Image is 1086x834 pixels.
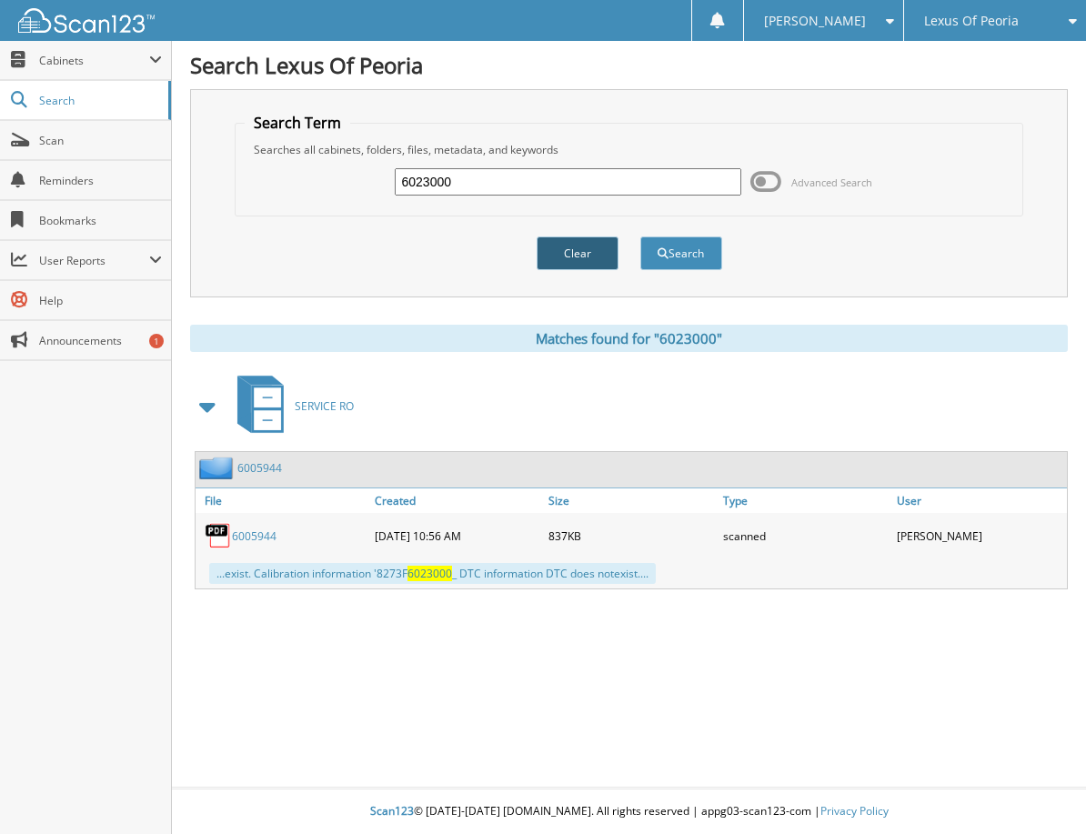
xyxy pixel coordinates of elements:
img: scan123-logo-white.svg [18,8,155,33]
span: Bookmarks [39,213,162,228]
img: folder2.png [199,457,237,479]
legend: Search Term [245,113,350,133]
span: Scan [39,133,162,148]
span: Reminders [39,173,162,188]
a: File [196,488,370,513]
a: Privacy Policy [820,803,889,819]
a: 6005944 [237,460,282,476]
div: Searches all cabinets, folders, files, metadata, and keywords [245,142,1013,157]
span: Help [39,293,162,308]
div: ...exist. Calibration information '8273F _ DTC information DTC does notexist.... [209,563,656,584]
a: 6005944 [232,528,277,544]
span: Search [39,93,159,108]
div: Matches found for "6023000" [190,325,1068,352]
span: User Reports [39,253,149,268]
div: 1 [149,334,164,348]
div: 837KB [544,517,719,554]
a: Created [370,488,545,513]
a: SERVICE RO [226,370,354,442]
a: Size [544,488,719,513]
a: User [892,488,1067,513]
button: Search [640,236,722,270]
span: Advanced Search [791,176,872,189]
div: scanned [719,517,893,554]
button: Clear [537,236,618,270]
span: SERVICE RO [295,398,354,414]
div: © [DATE]-[DATE] [DOMAIN_NAME]. All rights reserved | appg03-scan123-com | [172,789,1086,834]
div: [DATE] 10:56 AM [370,517,545,554]
span: [PERSON_NAME] [764,15,866,26]
span: Cabinets [39,53,149,68]
span: 6023000 [407,566,452,581]
img: PDF.png [205,522,232,549]
span: Scan123 [370,803,414,819]
div: [PERSON_NAME] [892,517,1067,554]
span: Announcements [39,333,162,348]
h1: Search Lexus Of Peoria [190,50,1068,80]
a: Type [719,488,893,513]
span: Lexus Of Peoria [924,15,1019,26]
